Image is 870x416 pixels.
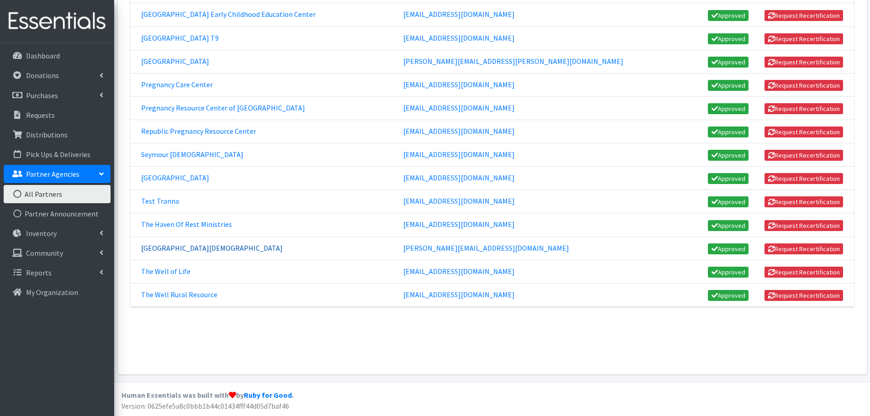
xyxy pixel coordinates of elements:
a: [EMAIL_ADDRESS][DOMAIN_NAME] [403,267,515,276]
p: Purchases [26,91,58,100]
a: [GEOGRAPHIC_DATA] T9 [141,33,219,42]
a: My Organization [4,283,111,301]
button: Request Recertification [765,173,843,184]
a: [PERSON_NAME][EMAIL_ADDRESS][DOMAIN_NAME] [403,243,569,253]
button: Request Recertification [765,243,843,254]
p: Donations [26,71,59,80]
a: The Haven Of Rest Ministries [141,220,232,229]
button: Request Recertification [765,126,843,137]
p: Pick Ups & Deliveries [26,150,90,159]
span: Version: 0625efe5a8c0bbb1b44c01434fff44d05d7baf46 [121,401,289,411]
p: Inventory [26,229,57,238]
a: [GEOGRAPHIC_DATA] [141,57,209,66]
a: Dashboard [4,47,111,65]
button: Request Recertification [765,33,843,44]
button: Request Recertification [765,220,843,231]
button: Request Recertification [765,10,843,21]
span: Approved [708,267,749,278]
a: Test Tranna [141,196,179,205]
a: [GEOGRAPHIC_DATA] Early Childhood Education Center [141,10,316,19]
button: Request Recertification [765,57,843,68]
button: Request Recertification [765,267,843,278]
img: HumanEssentials [4,6,111,37]
span: Approved [708,33,749,44]
p: Dashboard [26,51,60,60]
button: Request Recertification [765,150,843,161]
p: Reports [26,268,52,277]
button: Request Recertification [765,290,843,301]
a: Partner Announcement [4,205,111,223]
a: Pregnancy Care Center [141,80,213,89]
span: Approved [708,150,749,161]
a: [EMAIL_ADDRESS][DOMAIN_NAME] [403,10,515,19]
span: Approved [708,220,749,231]
a: Inventory [4,224,111,242]
a: Ruby for Good [244,390,292,400]
a: [GEOGRAPHIC_DATA] [141,173,209,182]
a: [EMAIL_ADDRESS][DOMAIN_NAME] [403,220,515,229]
a: Distributions [4,126,111,144]
button: Request Recertification [765,196,843,207]
a: Pick Ups & Deliveries [4,145,111,163]
span: Approved [708,10,749,21]
p: Requests [26,111,55,120]
a: The Well of Life [141,267,190,276]
a: [EMAIL_ADDRESS][DOMAIN_NAME] [403,80,515,89]
a: Pregnancy Resource Center of [GEOGRAPHIC_DATA] [141,103,305,112]
p: Distributions [26,130,68,139]
a: Requests [4,106,111,124]
button: Request Recertification [765,103,843,114]
a: Partner Agencies [4,165,111,183]
span: Approved [708,173,749,184]
button: Request Recertification [765,80,843,91]
a: All Partners [4,185,111,203]
a: [EMAIL_ADDRESS][DOMAIN_NAME] [403,126,515,136]
a: [GEOGRAPHIC_DATA][DEMOGRAPHIC_DATA] [141,243,283,253]
a: [PERSON_NAME][EMAIL_ADDRESS][PERSON_NAME][DOMAIN_NAME] [403,57,623,66]
a: [EMAIL_ADDRESS][DOMAIN_NAME] [403,173,515,182]
a: [EMAIL_ADDRESS][DOMAIN_NAME] [403,150,515,159]
a: Reports [4,263,111,282]
span: Approved [708,57,749,68]
a: Republic Pregnancy Resource Center [141,126,256,136]
strong: Human Essentials was built with by . [121,390,294,400]
a: Community [4,244,111,262]
span: Approved [708,80,749,91]
p: My Organization [26,288,78,297]
a: [EMAIL_ADDRESS][DOMAIN_NAME] [403,196,515,205]
a: [EMAIL_ADDRESS][DOMAIN_NAME] [403,103,515,112]
p: Partner Agencies [26,169,79,179]
span: Approved [708,103,749,114]
a: The Well Rural Resource [141,290,217,299]
span: Approved [708,126,749,137]
a: [EMAIL_ADDRESS][DOMAIN_NAME] [403,290,515,299]
a: Seymour [DEMOGRAPHIC_DATA] [141,150,243,159]
span: Approved [708,243,749,254]
a: Purchases [4,86,111,105]
a: Donations [4,66,111,84]
p: Community [26,248,63,258]
span: Approved [708,196,749,207]
a: [EMAIL_ADDRESS][DOMAIN_NAME] [403,33,515,42]
span: Approved [708,290,749,301]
